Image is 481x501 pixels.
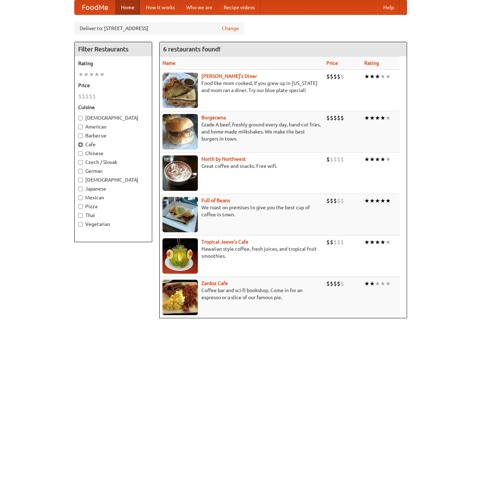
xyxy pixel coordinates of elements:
[78,222,83,227] input: Vegetarian
[78,185,148,192] label: Japanese
[337,238,340,246] li: $
[78,221,148,228] label: Vegetarian
[201,115,226,120] a: Burgerama
[340,73,344,80] li: $
[380,280,385,287] li: ★
[78,82,148,89] h5: Price
[364,155,370,163] li: ★
[218,0,260,15] a: Recipe videos
[380,238,385,246] li: ★
[78,176,148,183] label: [DEMOGRAPHIC_DATA]
[340,114,344,122] li: $
[162,114,198,149] img: burgerama.jpg
[375,238,380,246] li: ★
[201,156,246,162] a: North by Northwest
[380,197,385,205] li: ★
[162,80,321,94] p: Food like mom cooked, if you grew up in [US_STATE] and mom ran a diner. Try our blue plate special!
[78,116,83,120] input: [DEMOGRAPHIC_DATA]
[370,114,375,122] li: ★
[370,280,375,287] li: ★
[94,70,99,78] li: ★
[89,70,94,78] li: ★
[375,114,380,122] li: ★
[78,169,83,173] input: German
[326,197,330,205] li: $
[330,280,333,287] li: $
[370,238,375,246] li: ★
[333,73,337,80] li: $
[78,125,83,129] input: American
[201,280,228,286] a: Zardoz Cafe
[78,132,148,139] label: Barbecue
[370,197,375,205] li: ★
[162,280,198,315] img: zardoz.jpg
[380,114,385,122] li: ★
[78,203,148,210] label: Pizza
[78,92,82,100] li: $
[330,114,333,122] li: $
[340,238,344,246] li: $
[364,114,370,122] li: ★
[78,60,148,67] h5: Rating
[78,123,148,130] label: American
[333,280,337,287] li: $
[162,238,198,274] img: jeeves.jpg
[162,287,321,301] p: Coffee bar and sci-fi bookshop. Come in for an espresso or a slice of our famous pie.
[78,104,148,111] h5: Cuisine
[385,73,391,80] li: ★
[92,92,96,100] li: $
[380,155,385,163] li: ★
[330,155,333,163] li: $
[326,238,330,246] li: $
[385,280,391,287] li: ★
[333,155,337,163] li: $
[162,73,198,108] img: sallys.jpg
[380,73,385,80] li: ★
[78,142,83,147] input: Cafe
[75,0,115,15] a: FoodMe
[340,197,344,205] li: $
[78,150,148,157] label: Chinese
[201,239,248,245] a: Tropical Jeeve's Cafe
[222,25,239,32] a: Change
[78,141,148,148] label: Cafe
[181,0,218,15] a: Who we are
[201,198,230,203] a: Full of Beans
[337,155,340,163] li: $
[337,280,340,287] li: $
[364,197,370,205] li: ★
[78,195,83,200] input: Mexican
[364,280,370,287] li: ★
[140,0,181,15] a: How it works
[201,73,257,79] a: [PERSON_NAME]'s Diner
[78,212,148,219] label: Thai
[162,245,321,260] p: Hawaiian style coffee, fresh juices, and tropical fruit smoothies.
[326,155,330,163] li: $
[375,155,380,163] li: ★
[364,238,370,246] li: ★
[330,238,333,246] li: $
[99,70,105,78] li: ★
[78,187,83,191] input: Japanese
[333,114,337,122] li: $
[78,133,83,138] input: Barbecue
[378,0,400,15] a: Help
[337,73,340,80] li: $
[385,114,391,122] li: ★
[78,70,84,78] li: ★
[326,73,330,80] li: $
[330,73,333,80] li: $
[162,60,176,66] a: Name
[89,92,92,100] li: $
[340,280,344,287] li: $
[385,155,391,163] li: ★
[162,155,198,191] img: north.jpg
[162,197,198,232] img: beans.jpg
[115,0,140,15] a: Home
[364,60,379,66] a: Rating
[326,114,330,122] li: $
